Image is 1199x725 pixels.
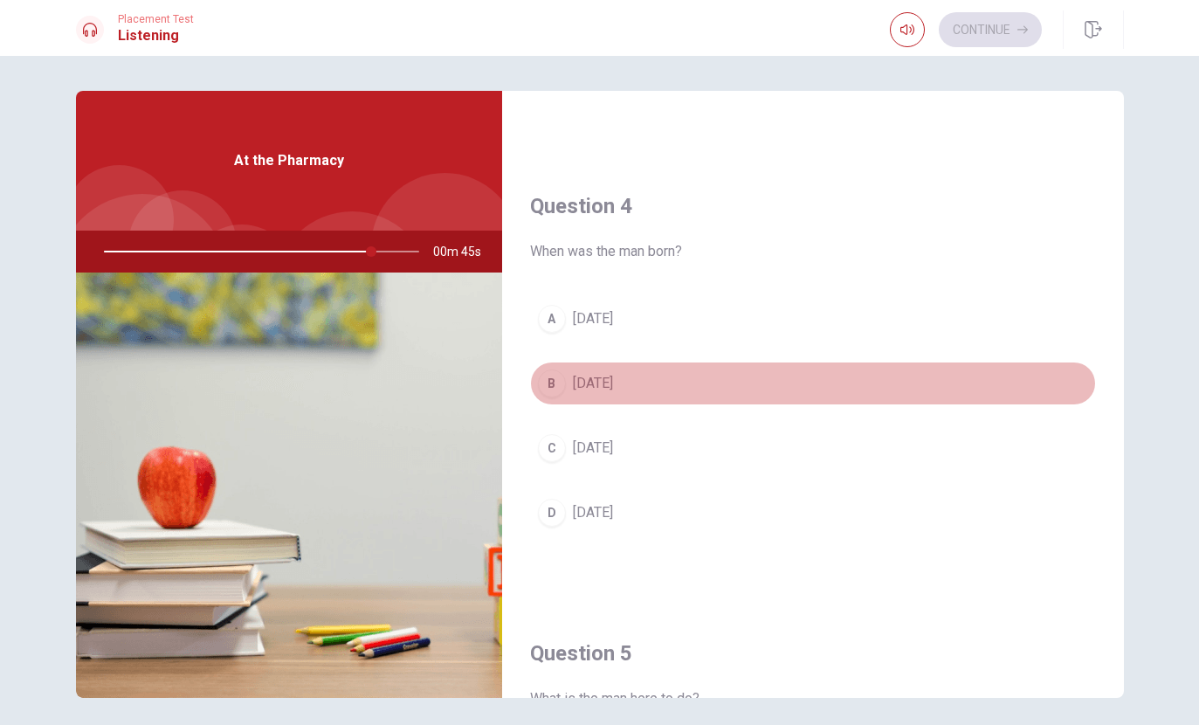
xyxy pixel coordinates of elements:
div: D [538,499,566,527]
span: At the Pharmacy [234,150,344,171]
span: [DATE] [573,502,613,523]
button: B[DATE] [530,362,1096,405]
span: When was the man born? [530,241,1096,262]
span: [DATE] [573,308,613,329]
span: [DATE] [573,438,613,459]
div: C [538,434,566,462]
img: At the Pharmacy [76,273,502,698]
button: A[DATE] [530,297,1096,341]
span: Placement Test [118,13,194,25]
h1: Listening [118,25,194,46]
h4: Question 4 [530,192,1096,220]
h4: Question 5 [530,639,1096,667]
button: C[DATE] [530,426,1096,470]
span: [DATE] [573,373,613,394]
div: A [538,305,566,333]
div: B [538,369,566,397]
span: What is the man here to do? [530,688,1096,709]
button: D[DATE] [530,491,1096,535]
span: 00m 45s [433,231,495,273]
